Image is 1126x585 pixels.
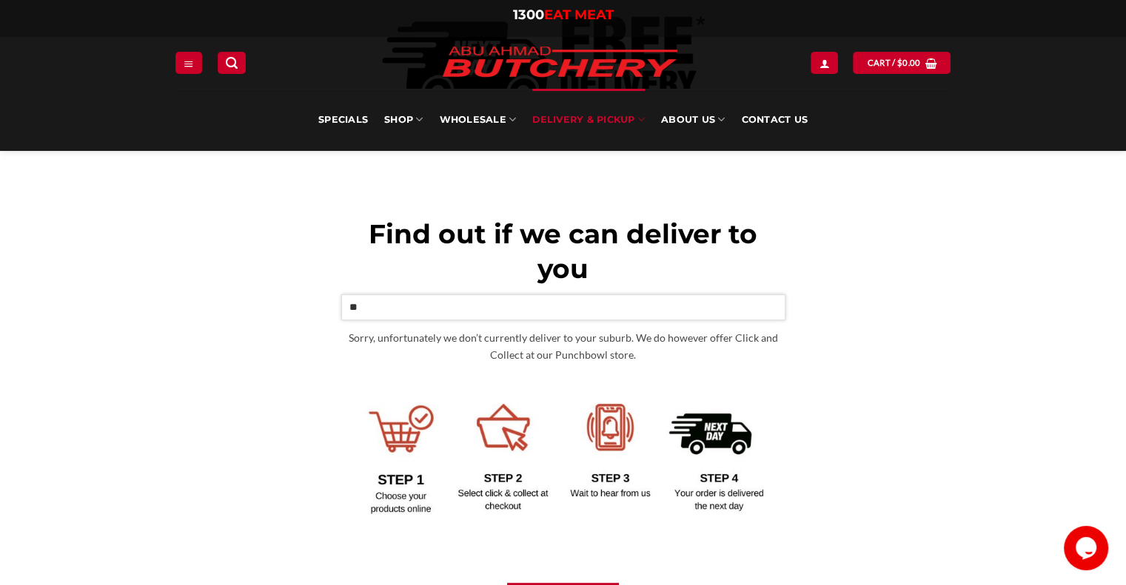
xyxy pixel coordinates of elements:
span: 1300 [513,7,544,23]
iframe: chat widget [1064,526,1111,570]
a: View cart [853,52,951,73]
span: Find out if we can deliver to you [369,217,757,285]
img: Abu Ahmad Butchery [430,37,689,89]
a: Menu [175,52,202,73]
a: SHOP [384,89,423,151]
span: Sorry, unfortunately we don’t currently deliver to your suburb. We do however offer Click and Col... [349,331,778,361]
a: Delivery & Pickup [532,89,645,151]
span: EAT MEAT [544,7,614,23]
a: Wholesale [439,89,516,151]
img: Delivery Options [341,386,785,522]
a: Login [811,52,837,73]
span: Cart / [867,56,920,70]
a: Search [218,52,246,73]
a: Specials [318,89,368,151]
a: 1300EAT MEAT [513,7,614,23]
bdi: 0.00 [897,58,921,67]
a: Contact Us [741,89,808,151]
span: $ [897,56,902,70]
a: About Us [661,89,725,151]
